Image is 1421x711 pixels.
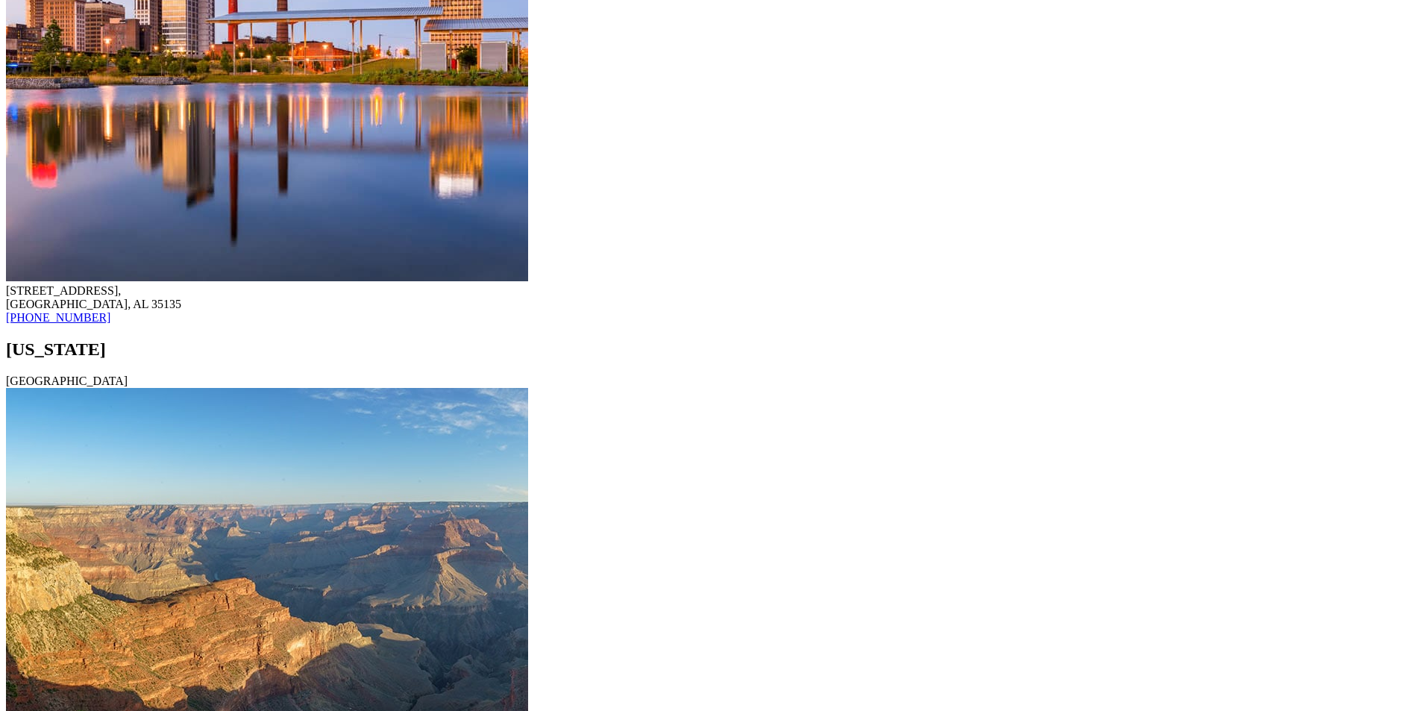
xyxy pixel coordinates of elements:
[6,284,1415,311] div: [STREET_ADDRESS], [GEOGRAPHIC_DATA], AL 35135
[6,339,1415,360] h2: [US_STATE]
[6,375,1415,388] div: [GEOGRAPHIC_DATA]
[6,311,110,324] a: [PHONE_NUMBER]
